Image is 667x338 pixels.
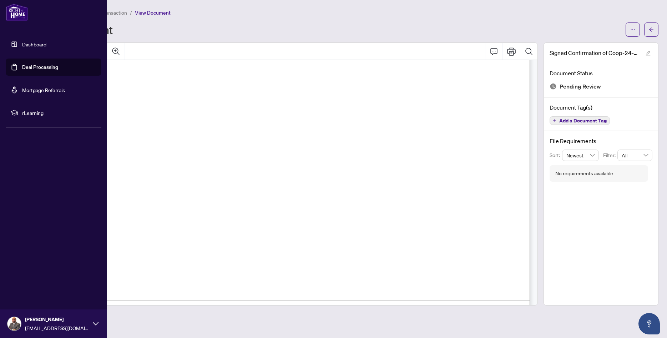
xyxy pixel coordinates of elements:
div: No requirements available [555,170,613,177]
span: [PERSON_NAME] [25,316,89,323]
p: Filter: [603,151,617,159]
button: Open asap [638,313,660,334]
span: Signed Confirmation of Coop-24-09.pdf [550,49,639,57]
h4: Document Status [550,69,652,77]
span: All [622,150,648,161]
span: Pending Review [560,82,601,91]
span: View Transaction [89,10,127,16]
a: Dashboard [22,41,46,47]
span: edit [646,51,651,56]
img: Profile Icon [7,317,21,331]
img: Document Status [550,83,557,90]
span: Add a Document Tag [559,118,607,123]
p: Sort: [550,151,562,159]
span: [EMAIL_ADDRESS][DOMAIN_NAME] [25,324,89,332]
span: ellipsis [630,27,635,32]
span: plus [553,119,556,122]
span: rLearning [22,109,96,117]
h4: Document Tag(s) [550,103,652,112]
h4: File Requirements [550,137,652,145]
span: View Document [135,10,171,16]
span: Newest [566,150,595,161]
button: Add a Document Tag [550,116,610,125]
li: / [130,9,132,17]
a: Mortgage Referrals [22,87,65,93]
a: Deal Processing [22,64,58,70]
img: logo [6,4,28,21]
span: arrow-left [649,27,654,32]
